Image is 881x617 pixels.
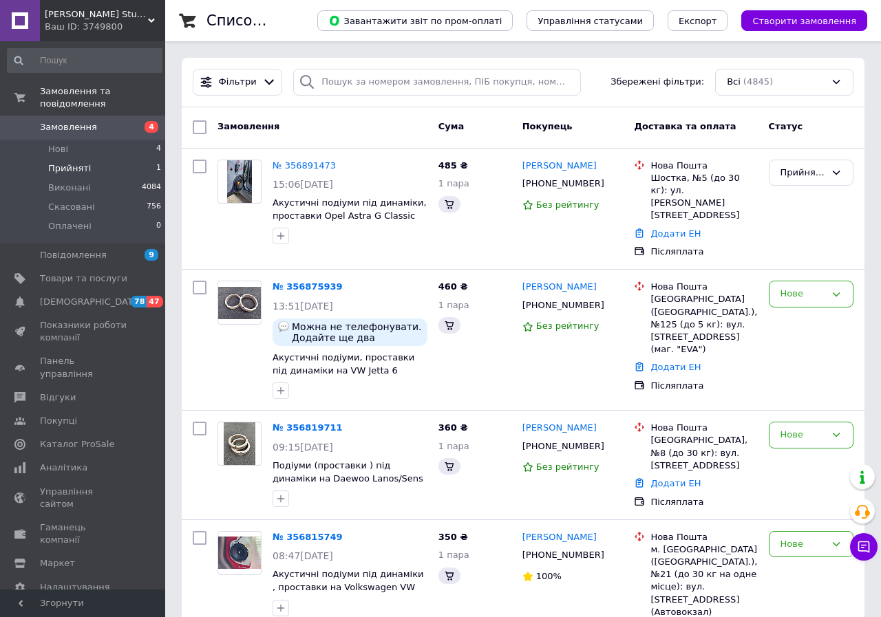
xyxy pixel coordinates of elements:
[522,422,597,435] a: [PERSON_NAME]
[850,533,878,561] button: Чат з покупцем
[40,581,110,594] span: Налаштування
[743,76,773,87] span: (4845)
[438,178,469,188] span: 1 пара
[40,462,87,474] span: Аналітика
[40,486,127,510] span: Управління сайтом
[520,546,607,564] div: [PHONE_NUMBER]
[650,228,701,239] a: Додати ЕН
[536,462,599,472] span: Без рейтингу
[45,21,165,33] div: Ваш ID: 3749800
[218,537,261,569] img: Фото товару
[650,531,757,543] div: Нова Пошта
[156,220,161,232] span: 0
[48,201,95,213] span: Скасовані
[227,160,251,203] img: Фото товару
[7,48,162,73] input: Пошук
[218,287,261,319] img: Фото товару
[438,300,469,310] span: 1 пара
[536,199,599,210] span: Без рейтингу
[781,428,825,442] div: Нове
[728,15,867,25] a: Створити замовлення
[273,301,333,312] span: 13:51[DATE]
[650,496,757,508] div: Післяплата
[273,179,333,190] span: 15:06[DATE]
[217,531,262,575] a: Фото товару
[273,197,427,221] a: Акустичні подіуми під динаміки, проставки Opel Astra G Classic
[147,201,161,213] span: 756
[522,281,597,294] a: [PERSON_NAME]
[328,14,502,27] span: Завантажити звіт по пром-оплаті
[273,281,343,292] a: № 356875939
[769,121,803,131] span: Статус
[522,531,597,544] a: [PERSON_NAME]
[650,434,757,472] div: [GEOGRAPHIC_DATA], №8 (до 30 кг): вул. [STREET_ADDRESS]
[650,478,701,488] a: Додати ЕН
[40,391,76,404] span: Відгуки
[217,121,279,131] span: Замовлення
[522,160,597,173] a: [PERSON_NAME]
[527,10,654,31] button: Управління статусами
[48,143,68,155] span: Нові
[224,422,256,465] img: Фото товару
[273,460,423,496] a: Подіуми (проставки ) під динаміки на Daewoo Lanos/Sens (Ланос) 130 мм фанера
[48,220,92,232] span: Оплачені
[781,166,825,180] div: Прийнято
[273,442,333,453] span: 09:15[DATE]
[147,296,162,307] span: 47
[40,557,75,570] span: Маркет
[156,143,161,155] span: 4
[206,12,346,29] h1: Список замовлень
[40,319,127,344] span: Показники роботи компанії
[650,293,757,356] div: [GEOGRAPHIC_DATA] ([GEOGRAPHIC_DATA].), №125 (до 5 кг): вул. [STREET_ADDRESS] (маг. "EVA")
[293,69,581,96] input: Пошук за номером замовлення, ПІБ покупця, номером телефону, Email, номером накладної
[438,550,469,560] span: 1 пара
[438,422,468,433] span: 360 ₴
[650,281,757,293] div: Нова Пошта
[131,296,147,307] span: 78
[536,571,562,581] span: 100%
[145,121,158,133] span: 4
[278,321,289,332] img: :speech_balloon:
[40,85,165,110] span: Замовлення та повідомлення
[273,422,343,433] a: № 356819711
[538,16,643,26] span: Управління статусами
[679,16,717,26] span: Експорт
[145,249,158,261] span: 9
[48,162,91,175] span: Прийняті
[438,121,464,131] span: Cума
[650,246,757,258] div: Післяплата
[45,8,148,21] span: Papa Carlo Studio
[438,160,468,171] span: 485 ₴
[741,10,867,31] button: Створити замовлення
[273,160,336,171] a: № 356891473
[781,537,825,552] div: Нове
[217,422,262,466] a: Фото товару
[219,76,257,89] span: Фільтри
[217,160,262,204] a: Фото товару
[520,175,607,193] div: [PHONE_NUMBER]
[142,182,161,194] span: 4084
[40,438,114,451] span: Каталог ProSale
[40,121,97,133] span: Замовлення
[650,172,757,222] div: Шостка, №5 (до 30 кг): ул. [PERSON_NAME][STREET_ADDRESS]
[668,10,728,31] button: Експорт
[217,281,262,325] a: Фото товару
[40,415,77,427] span: Покупці
[611,76,704,89] span: Збережені фільтри:
[520,296,607,314] div: [PHONE_NUMBER]
[727,76,741,89] span: Всі
[650,380,757,392] div: Післяплата
[650,422,757,434] div: Нова Пошта
[273,550,333,561] span: 08:47[DATE]
[438,532,468,542] span: 350 ₴
[650,160,757,172] div: Нова Пошта
[273,569,424,605] a: Акустичні подіуми під динаміки , проставки на Volkswagen VW Crafter 1 ([DATE]-[DATE])
[634,121,736,131] span: Доставка та оплата
[40,355,127,380] span: Панель управління
[40,249,107,261] span: Повідомлення
[438,441,469,451] span: 1 пара
[536,321,599,331] span: Без рейтингу
[40,521,127,546] span: Гаманець компанії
